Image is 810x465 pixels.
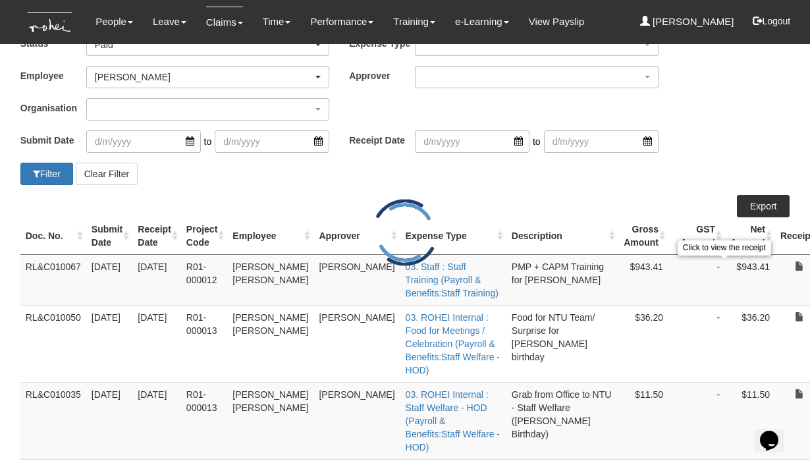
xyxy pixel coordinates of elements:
[755,412,797,452] iframe: chat widget
[95,70,313,84] div: [PERSON_NAME]
[227,305,313,382] td: [PERSON_NAME] [PERSON_NAME]
[349,130,415,150] label: Receipt Date
[132,217,181,255] th: Receipt Date : activate to sort column ascending
[668,305,725,382] td: -
[215,130,329,153] input: d/m/yyyy
[227,217,313,255] th: Employee : activate to sort column ascending
[95,7,133,37] a: People
[506,305,618,382] td: Food for NTU Team/ Surprise for [PERSON_NAME] birthday
[20,130,86,150] label: Submit Date
[544,130,659,153] input: d/m/yyyy
[20,163,73,185] button: Filter
[313,305,400,382] td: [PERSON_NAME]
[725,382,775,459] td: $11.50
[313,254,400,305] td: [PERSON_NAME]
[86,66,329,88] button: [PERSON_NAME]
[263,7,291,37] a: Time
[132,382,181,459] td: [DATE]
[668,382,725,459] td: -
[618,305,668,382] td: $36.20
[20,254,86,305] td: RL&C010067
[20,217,86,255] th: Doc. No. : activate to sort column ascending
[153,7,186,37] a: Leave
[86,382,132,459] td: [DATE]
[393,7,435,37] a: Training
[227,254,313,305] td: [PERSON_NAME] [PERSON_NAME]
[737,195,790,217] a: Export
[20,305,86,382] td: RL&C010050
[313,382,400,459] td: [PERSON_NAME]
[349,66,415,85] label: Approver
[132,305,181,382] td: [DATE]
[20,382,86,459] td: RL&C010035
[529,7,585,37] a: View Payslip
[640,7,734,37] a: [PERSON_NAME]
[506,254,618,305] td: PMP + CAPM Training for [PERSON_NAME]
[529,130,544,153] span: to
[206,7,243,38] a: Claims
[618,382,668,459] td: $11.50
[227,382,313,459] td: [PERSON_NAME] [PERSON_NAME]
[132,254,181,305] td: [DATE]
[20,66,86,85] label: Employee
[400,217,506,255] th: Expense Type : activate to sort column ascending
[743,5,799,37] button: Logout
[406,312,500,375] a: 03. ROHEI Internal : Food for Meetings / Celebration (Payroll & Benefits:Staff Welfare - HOD)
[725,254,775,305] td: $943.41
[415,130,529,153] input: d/m/yyyy
[86,305,132,382] td: [DATE]
[618,254,668,305] td: $943.41
[725,217,775,255] th: Net Amount : activate to sort column ascending
[86,254,132,305] td: [DATE]
[86,130,201,153] input: d/m/yyyy
[406,389,500,452] a: 03. ROHEI Internal : Staff Welfare - HOD (Payroll & Benefits:Staff Welfare - HOD)
[181,217,227,255] th: Project Code : activate to sort column ascending
[668,254,725,305] td: -
[506,382,618,459] td: Grab from Office to NTU - Staff Welfare ([PERSON_NAME] Birthday)
[181,382,227,459] td: R01-000013
[678,240,771,256] div: Click to view the receipt
[406,261,499,298] a: 03. Staff : Staff Training (Payroll & Benefits:Staff Training)
[20,98,86,117] label: Organisation
[86,217,132,255] th: Submit Date : activate to sort column ascending
[618,217,668,255] th: Gross Amount : activate to sort column ascending
[86,34,329,56] button: Paid
[313,217,400,255] th: Approver : activate to sort column ascending
[181,305,227,382] td: R01-000013
[76,163,138,185] button: Clear Filter
[181,254,227,305] td: R01-000012
[201,130,215,153] span: to
[725,305,775,382] td: $36.20
[668,217,725,255] th: GST Amount : activate to sort column ascending
[506,217,618,255] th: Description : activate to sort column ascending
[310,7,373,37] a: Performance
[95,38,313,51] div: Paid
[455,7,509,37] a: e-Learning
